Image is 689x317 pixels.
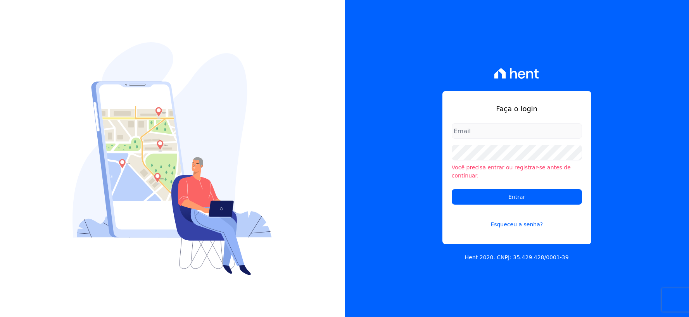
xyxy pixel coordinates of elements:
input: Entrar [452,189,582,205]
a: Esqueceu a senha? [452,211,582,229]
li: Você precisa entrar ou registrar-se antes de continuar. [452,164,582,180]
img: Login [73,42,272,275]
h1: Faça o login [452,103,582,114]
input: Email [452,123,582,139]
p: Hent 2020. CNPJ: 35.429.428/0001-39 [465,253,569,262]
